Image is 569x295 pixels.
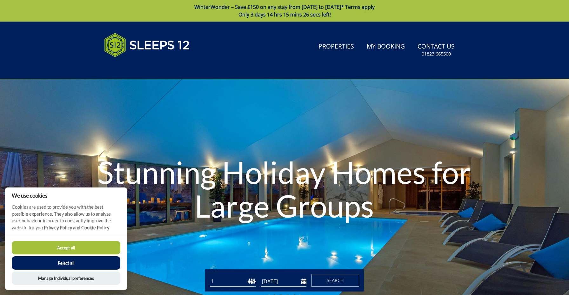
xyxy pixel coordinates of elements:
[12,241,120,254] button: Accept all
[5,204,127,236] p: Cookies are used to provide you with the best possible experience. They also allow us to analyse ...
[445,69,569,295] iframe: LiveChat chat widget
[364,40,407,54] a: My Booking
[327,277,344,283] span: Search
[316,40,357,54] a: Properties
[422,51,451,57] small: 01823 665500
[5,193,127,199] h2: We use cookies
[44,225,109,230] a: Privacy Policy and Cookie Policy
[238,11,331,18] span: Only 3 days 14 hrs 15 mins 26 secs left!
[12,256,120,270] button: Reject all
[415,40,457,60] a: Contact Us01823 665500
[104,29,190,61] img: Sleeps 12
[101,65,168,70] iframe: Customer reviews powered by Trustpilot
[85,143,484,235] h1: Stunning Holiday Homes for Large Groups
[12,272,120,285] button: Manage Individual preferences
[261,276,306,287] input: Arrival Date
[311,274,359,287] button: Search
